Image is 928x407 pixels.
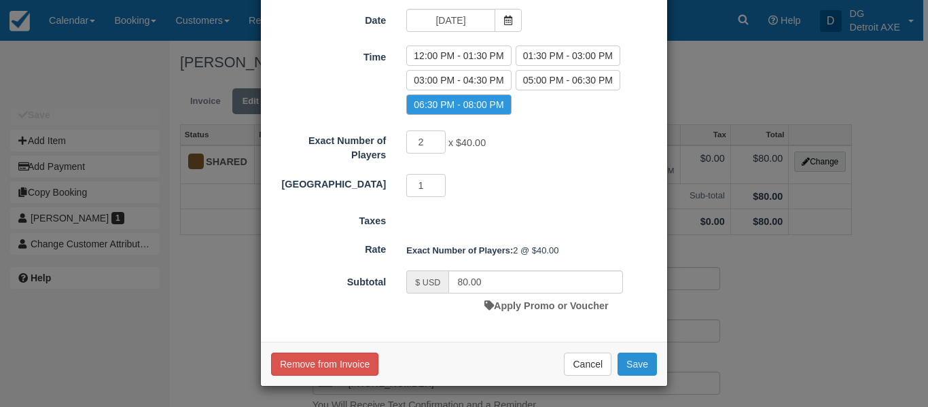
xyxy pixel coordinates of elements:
small: $ USD [415,278,440,287]
input: Exact Number of Players [406,130,446,154]
label: Exact Number of Players [261,129,396,162]
label: Date [261,9,396,28]
label: Subtotal [261,270,396,289]
label: Time [261,46,396,65]
label: 03:00 PM - 04:30 PM [406,70,511,90]
div: 2 @ $40.00 [396,239,667,262]
label: Shared Arena [261,173,396,192]
label: 01:30 PM - 03:00 PM [516,46,620,66]
input: Shared Arena [406,174,446,197]
strong: Exact Number of Players [406,245,513,255]
button: Save [618,353,657,376]
label: 12:00 PM - 01:30 PM [406,46,511,66]
label: Taxes [261,209,396,228]
a: Apply Promo or Voucher [484,300,608,311]
label: 06:30 PM - 08:00 PM [406,94,511,115]
span: x $40.00 [448,138,486,149]
label: 05:00 PM - 06:30 PM [516,70,620,90]
button: Remove from Invoice [271,353,378,376]
label: Rate [261,238,396,257]
button: Cancel [564,353,611,376]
